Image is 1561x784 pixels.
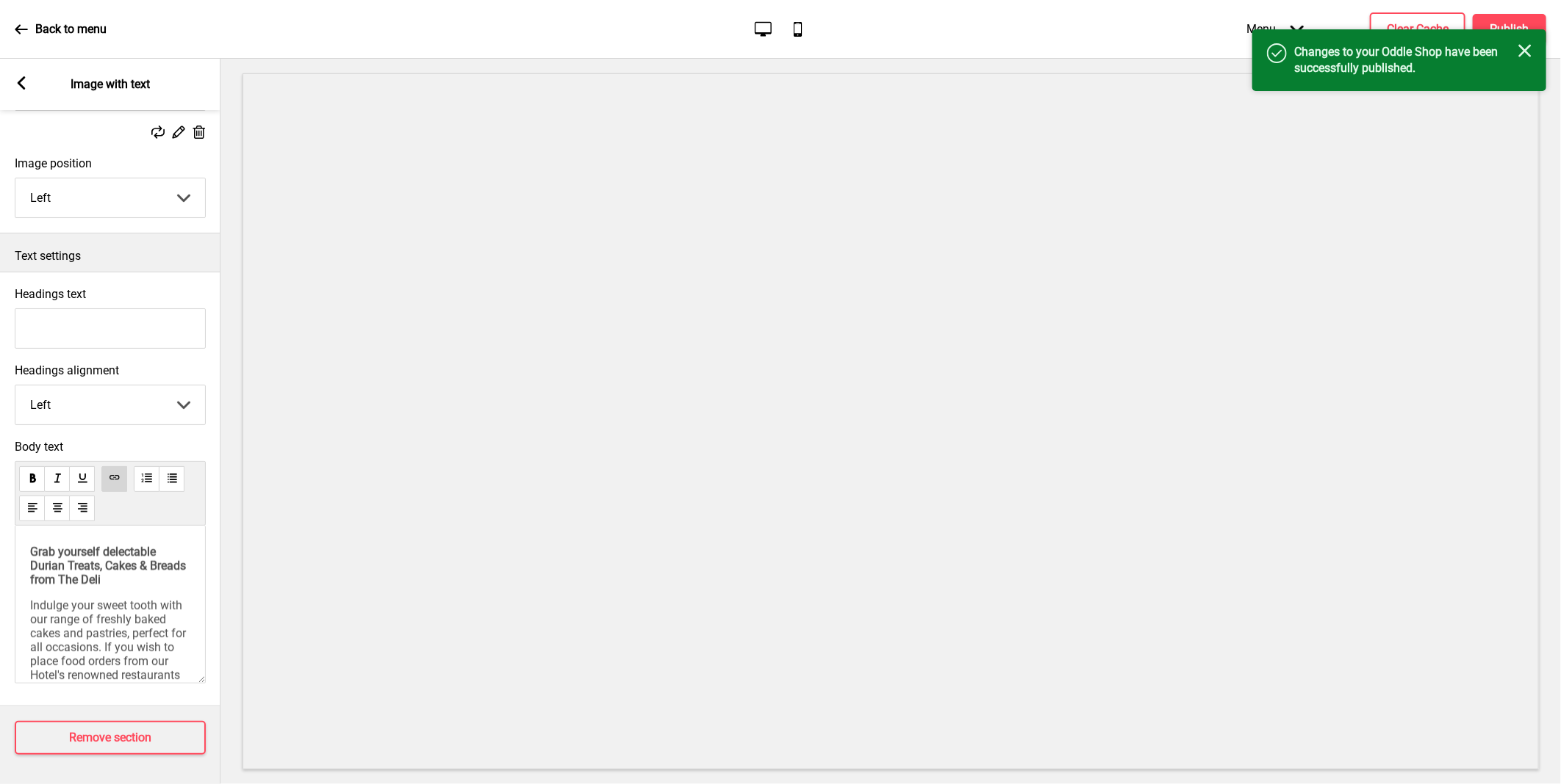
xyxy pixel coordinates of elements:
[15,721,206,755] button: Remove section
[15,287,86,301] label: Headings text
[30,545,189,587] span: Grab yourself delectable Durian Treats, Cakes & Breads from The Deli
[1473,14,1546,45] button: Publish
[1387,21,1449,37] h4: Clear Cache
[44,496,70,521] button: alignCenter
[134,466,159,492] button: orderedList
[69,466,95,492] button: underline
[69,496,95,521] button: alignRight
[1490,21,1529,37] h4: Publish
[35,21,107,37] p: Back to menu
[19,466,45,492] button: bold
[15,10,107,49] a: Back to menu
[69,730,151,746] h4: Remove section
[1294,44,1518,76] h4: Changes to your Oddle Shop have been successfully published.
[71,76,150,92] p: Image with text
[15,440,206,454] span: Body text
[15,156,206,170] label: Image position
[101,466,127,492] button: link
[1232,7,1318,51] div: Menu
[15,363,206,377] label: Headings alignment
[30,598,189,710] span: Indulge your sweet tooth with our range of freshly baked cakes and pastries, perfect for all occa...
[1370,12,1465,46] button: Clear Cache
[159,466,184,492] button: unorderedList
[44,466,70,492] button: italic
[15,248,206,264] p: Text settings
[19,496,45,521] button: alignLeft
